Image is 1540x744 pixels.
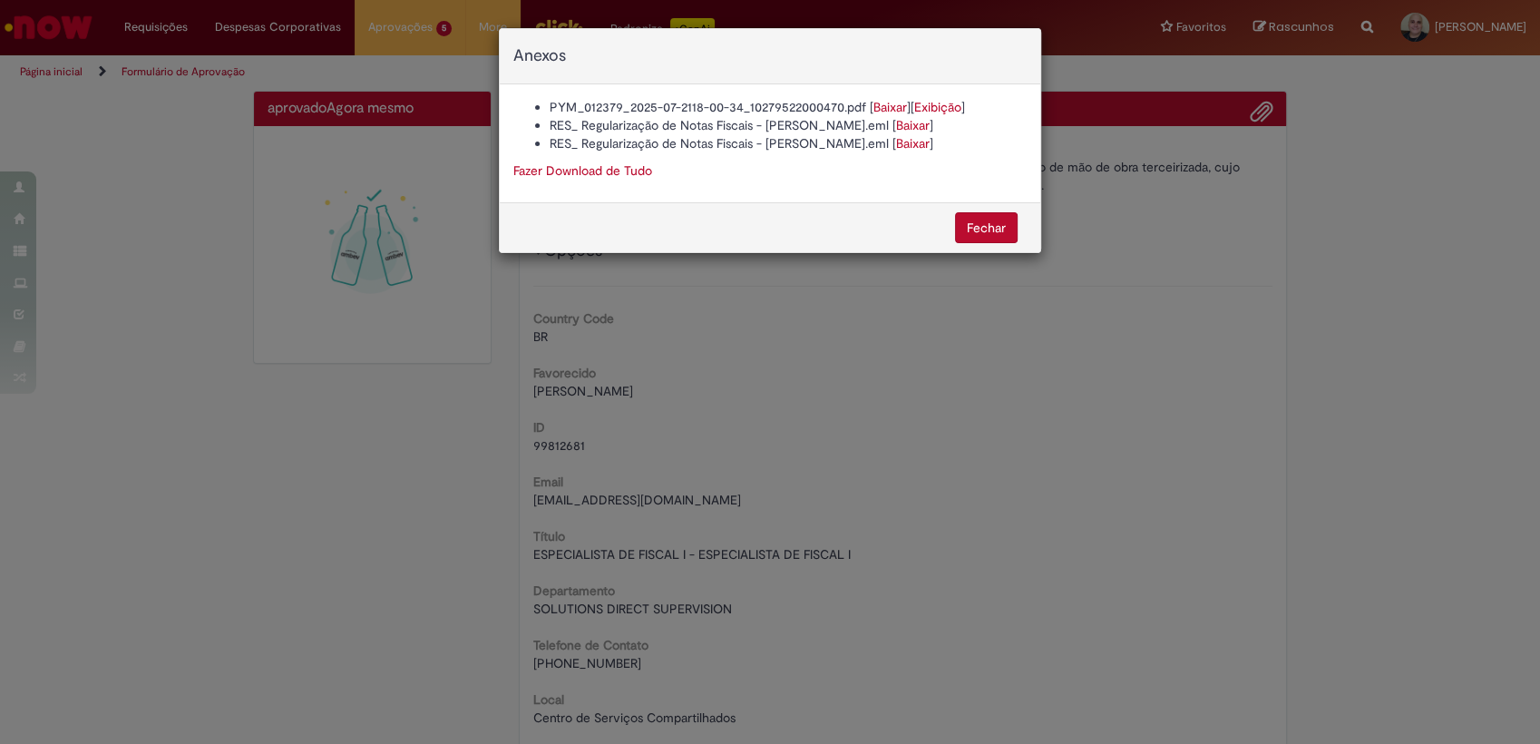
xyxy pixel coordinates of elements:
a: Exibição [914,99,961,115]
a: Baixar [873,99,907,115]
a: Baixar [896,135,930,152]
a: Baixar [896,117,930,133]
a: Fazer Download de Tudo [513,162,652,179]
h4: Anexos [513,47,1027,65]
li: RES_ Regularização de Notas Fiscais - [PERSON_NAME].eml [ ] [550,134,1027,152]
span: [ ] [911,99,965,115]
li: RES_ Regularização de Notas Fiscais - [PERSON_NAME].eml [ ] [550,116,1027,134]
button: Fechar [955,212,1018,243]
li: PYM_012379_2025-07-2118-00-34_10279522000470.pdf [ ] [550,98,1027,116]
